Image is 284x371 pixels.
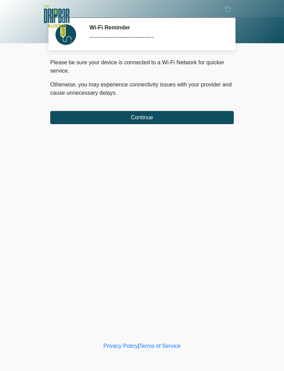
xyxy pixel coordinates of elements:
a: | [138,343,139,349]
div: ~~~~~~~~~~~~~~~~~~~~ [89,34,223,42]
button: Continue [50,111,234,124]
a: Terms of Service [139,343,180,349]
a: Privacy Policy [104,343,138,349]
img: The DRIPBaR - Austin The Domain Logo [43,5,70,28]
p: Otherwise, you may experience connectivity issues with your provider and cause unnecessary delays [50,81,234,97]
p: Please be sure your device is connected to a Wi-Fi Network for quicker service. [50,58,234,75]
img: Agent Avatar [55,24,76,45]
span: . [116,90,117,96]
